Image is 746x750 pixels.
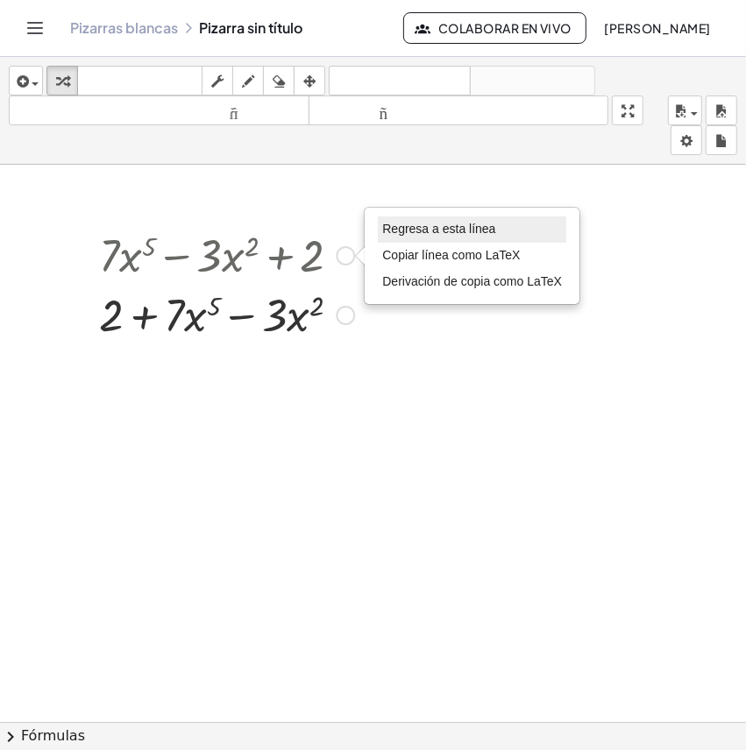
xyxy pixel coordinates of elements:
font: Fórmulas [21,727,85,744]
font: Pizarras blancas [70,18,178,37]
font: Derivación de copia como LaTeX [382,274,562,288]
font: rehacer [474,73,591,89]
font: Colaborar en vivo [438,20,572,36]
button: Cambiar navegación [21,14,49,42]
font: Regresa a esta línea [382,222,495,236]
button: rehacer [470,66,595,96]
font: tamaño_del_formato [313,103,605,119]
font: tamaño_del_formato [13,103,305,119]
button: tamaño_del_formato [309,96,609,125]
a: Pizarras blancas [70,19,178,37]
button: tamaño_del_formato [9,96,309,125]
button: [PERSON_NAME] [590,12,725,44]
button: teclado [77,66,202,96]
button: deshacer [329,66,471,96]
button: Colaborar en vivo [403,12,586,44]
font: deshacer [333,73,466,89]
font: Copiar línea como LaTeX [382,248,520,262]
font: teclado [82,73,198,89]
font: [PERSON_NAME] [605,20,711,36]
